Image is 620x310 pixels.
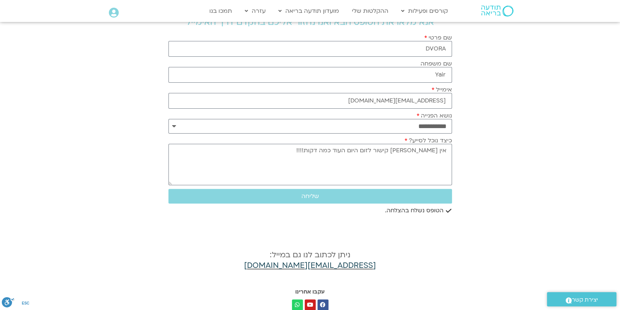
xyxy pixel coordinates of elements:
[275,4,343,18] a: מועדון תודעה בריאה
[168,250,452,271] h4: ניתן לכתוב לנו גם במייל:
[168,207,452,214] div: הטופס נשלח בהצלחה.
[168,34,452,214] form: טופס חדש
[572,295,598,305] span: יצירת קשר
[168,189,452,203] button: שליחה
[172,288,448,295] h3: עקבו אחרינו
[168,93,452,109] input: אימייל
[244,260,376,271] a: [EMAIL_ADDRESS][DOMAIN_NAME]
[241,4,269,18] a: עזרה
[416,112,452,119] label: נושא הפנייה
[431,86,452,93] label: אימייל
[404,137,452,144] label: כיצד נוכל לסייע?
[424,34,452,41] label: שם פרטי
[301,193,319,199] span: שליחה
[398,4,452,18] a: קורסים ופעילות
[168,67,452,83] input: שם משפחה
[168,41,452,57] input: שם פרטי
[481,5,513,16] img: תודעה בריאה
[421,60,452,67] label: שם משפחה
[206,4,236,18] a: תמכו בנו
[547,292,616,306] a: יצירת קשר
[348,4,392,18] a: ההקלטות שלי
[168,7,452,27] h2: נתקלתם בבעיה? רוצים לדבר? אנא מלאו את הטופס הבא ואנו נחזור אליכם בהקדם דרך האימייל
